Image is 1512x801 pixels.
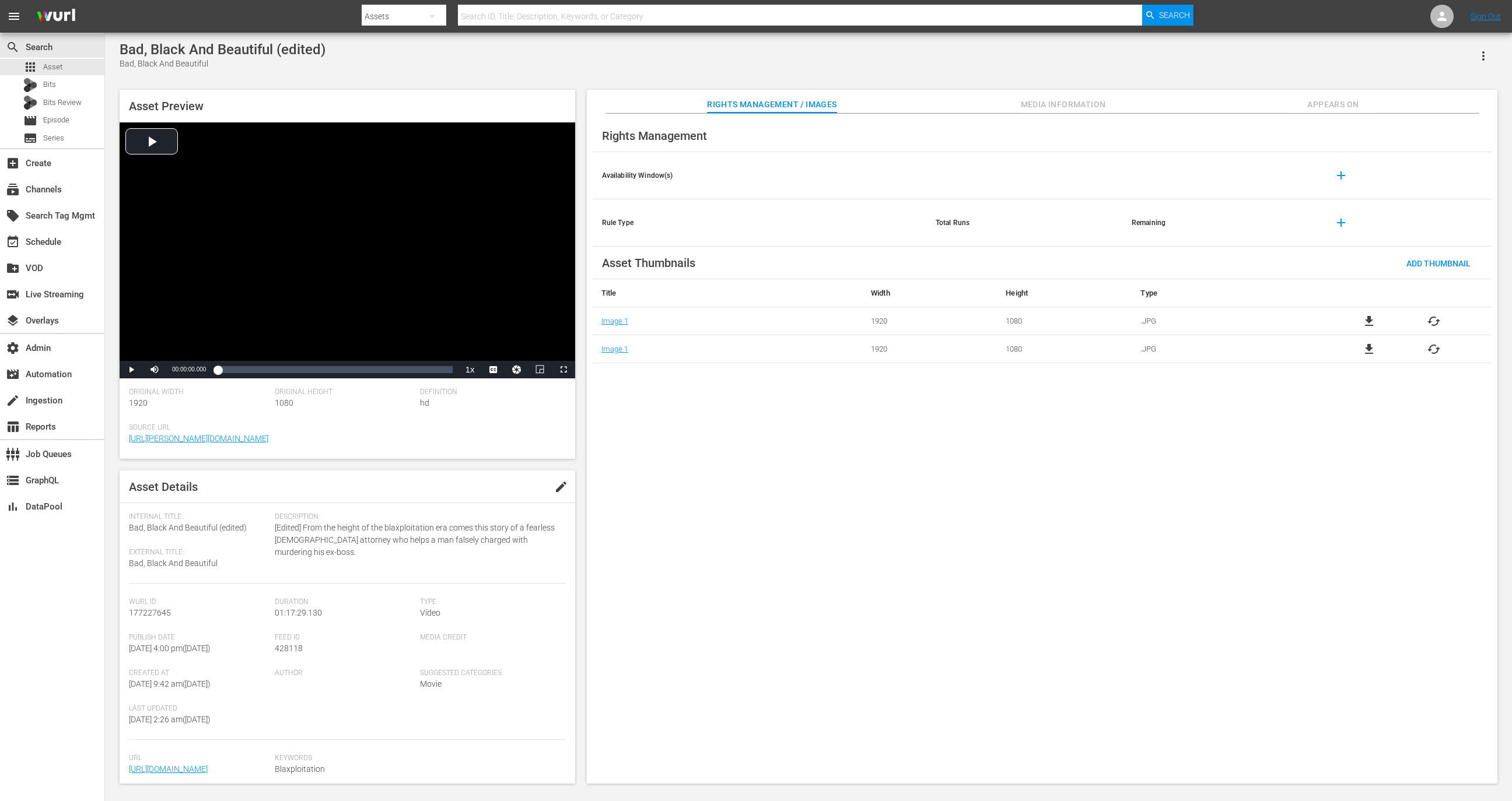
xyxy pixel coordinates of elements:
th: Rule Type [593,199,926,247]
span: Bad, Black And Beautiful [129,558,218,568]
span: Media Credit [420,633,560,642]
button: Captions [482,361,505,378]
span: Asset Preview [129,99,204,113]
span: Series [23,131,37,145]
span: Video [420,608,440,617]
span: Episode [23,114,37,128]
span: External Title: [129,548,269,557]
span: Definition [420,388,560,397]
th: Title [593,279,862,307]
span: Series [43,132,64,144]
span: Bits Review [43,97,82,108]
div: Bits [23,78,37,92]
a: Image 1 [601,317,628,325]
span: Source Url [129,423,560,433]
button: Jump To Time [505,361,528,378]
span: Asset [43,61,62,73]
span: hd [420,398,429,407]
td: 1920 [862,307,997,335]
td: .JPG [1132,335,1311,363]
span: file_download [1362,314,1376,328]
span: Description: [275,512,560,522]
button: Search [1142,5,1193,26]
span: [DATE] 2:26 am ( [DATE] ) [129,715,211,724]
span: 1080 [275,398,293,407]
span: menu [7,9,21,23]
span: Search Tag Mgmt [6,209,20,223]
span: 177227645 [129,608,171,617]
a: Image 1 [601,345,628,353]
span: Suggested Categories [420,669,560,678]
span: Original Height [275,388,415,397]
th: Type [1132,279,1311,307]
a: [URL][PERSON_NAME][DOMAIN_NAME] [129,434,268,443]
span: Bits [43,79,56,90]
span: Add Thumbnail [1397,259,1480,268]
a: Sign Out [1471,12,1501,21]
span: Ingestion [6,394,20,407]
span: Overlays [6,314,20,328]
td: 1920 [862,335,997,363]
span: Episode [43,114,69,126]
span: Feed ID [275,633,415,642]
span: Schedule [6,235,20,249]
span: 01:17:29.130 [275,608,322,617]
div: Video Player [120,122,575,378]
span: Asset [23,60,37,74]
div: Progress Bar [218,366,452,373]
div: Bad, Black And Beautiful (edited) [120,41,325,58]
img: ans4CAIJ8jUAAAAAAAAAAAAAAAAAAAAAAAAgQb4GAAAAAAAAAAAAAAAAAAAAAAAAJMjXAAAAAAAAAAAAAAAAAAAAAAAAgAT5G... [28,3,84,30]
span: GraphQL [6,473,20,487]
button: Fullscreen [552,361,575,378]
span: Media Information [1020,97,1107,112]
button: edit [547,473,575,501]
span: Rights Management / Images [707,97,836,112]
span: Appears On [1289,97,1377,112]
th: Total Runs [926,199,1122,247]
th: Remaining [1122,199,1318,247]
a: file_download [1362,342,1376,356]
div: Bad, Black And Beautiful [120,58,325,70]
span: Duration [275,598,415,607]
span: Search [6,40,20,54]
button: add [1327,209,1355,237]
span: Last Updated [129,704,269,714]
div: Bits Review [23,96,37,110]
button: cached [1427,314,1441,328]
span: Asset Details [129,480,198,494]
span: Bad, Black And Beautiful (edited) [129,523,247,532]
button: Picture-in-Picture [528,361,552,378]
th: Availability Window(s) [593,152,926,199]
span: [DATE] 9:42 am ( [DATE] ) [129,679,211,688]
span: Search [1159,5,1190,26]
span: Keywords [275,754,560,763]
span: Asset Thumbnails [602,256,695,270]
span: DataPool [6,500,20,514]
span: VOD [6,261,20,275]
span: Automation [6,367,20,381]
th: Width [862,279,997,307]
span: 1920 [129,398,148,407]
span: Rights Management [602,129,707,143]
button: Add Thumbnail [1397,252,1480,273]
span: Internal Title: [129,512,269,522]
span: [DATE] 4:00 pm ( [DATE] ) [129,644,211,653]
span: Job Queues [6,447,20,461]
td: .JPG [1132,307,1311,335]
span: Author [275,669,415,678]
span: Type [420,598,560,607]
button: cached [1427,342,1441,356]
span: Wurl Id [129,598,269,607]
button: Mute [143,361,166,378]
a: [URL][DOMAIN_NAME] [129,764,208,774]
span: Admin [6,341,20,355]
span: 00:00:00.000 [172,366,206,373]
span: add [1334,168,1348,182]
td: 1080 [997,307,1132,335]
span: add [1334,216,1348,230]
button: add [1327,161,1355,189]
span: Channels [6,182,20,196]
